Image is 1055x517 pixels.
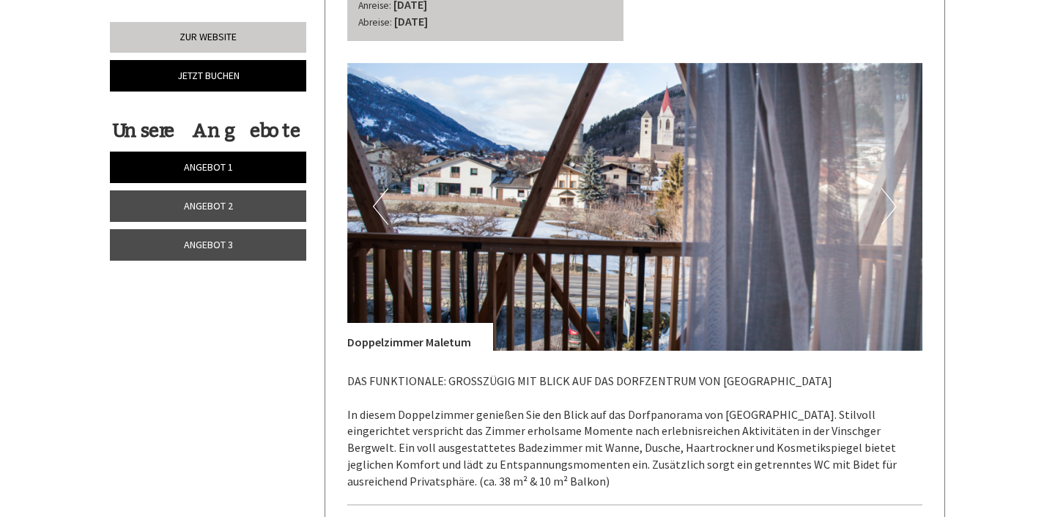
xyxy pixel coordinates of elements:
[347,323,493,351] div: Doppelzimmer Maletum
[347,373,923,490] p: DAS FUNKTIONALE: GROSSZÜGIG MIT BLICK AUF DAS DORFZENTRUM VON [GEOGRAPHIC_DATA] In diesem Doppelz...
[881,188,897,225] button: Next
[184,238,233,251] span: Angebot 3
[358,16,392,29] small: Abreise:
[110,22,306,53] a: Zur Website
[373,188,388,225] button: Previous
[394,14,428,29] b: [DATE]
[110,60,306,92] a: Jetzt buchen
[184,199,233,212] span: Angebot 2
[110,117,302,144] div: Unsere Angebote
[184,160,233,174] span: Angebot 1
[347,63,923,351] img: image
